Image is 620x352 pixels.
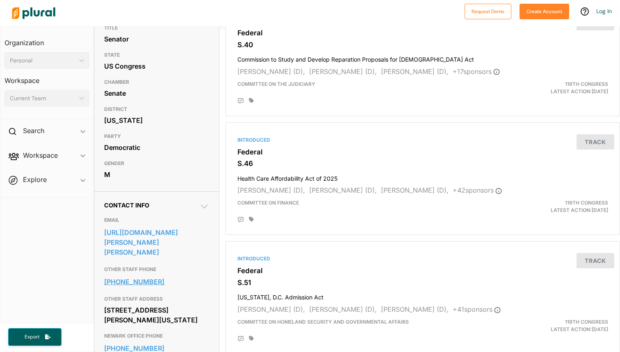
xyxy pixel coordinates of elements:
span: [PERSON_NAME] (D), [309,305,377,313]
div: Senate [104,87,209,99]
span: [PERSON_NAME] (D), [381,67,449,76]
span: Export [19,334,45,340]
a: Create Account [520,7,569,15]
h3: Workspace [5,69,89,87]
div: Current Team [10,94,76,103]
div: Add tags [249,98,254,104]
h3: Federal [237,148,608,156]
span: 119th Congress [565,319,608,325]
div: Latest Action: [DATE] [487,199,614,214]
button: Export [8,328,62,346]
div: Add Position Statement [237,98,244,104]
span: + 41 sponsor s [453,305,501,313]
h3: PARTY [104,131,209,141]
span: + 17 sponsor s [453,67,500,76]
div: Democratic [104,141,209,154]
div: Add tags [249,336,254,341]
h3: NEWARK OFFICE PHONE [104,331,209,341]
div: [STREET_ADDRESS][PERSON_NAME][US_STATE] [104,304,209,326]
span: [PERSON_NAME] (D), [309,186,377,194]
h3: DISTRICT [104,104,209,114]
h4: Health Care Affordability Act of 2025 [237,171,608,182]
button: Request Demo [465,4,511,19]
div: Add Position Statement [237,216,244,223]
h3: Organization [5,31,89,49]
div: M [104,168,209,181]
h4: [US_STATE], D.C. Admission Act [237,290,608,301]
span: [PERSON_NAME] (D), [237,67,305,76]
div: Add tags [249,216,254,222]
h4: Commission to Study and Develop Reparation Proposals for [DEMOGRAPHIC_DATA] Act [237,52,608,63]
h3: STATE [104,50,209,60]
div: Latest Action: [DATE] [487,81,614,95]
div: Add Position Statement [237,336,244,342]
span: [PERSON_NAME] (D), [381,305,449,313]
h3: OTHER STAFF ADDRESS [104,294,209,304]
div: US Congress [104,60,209,72]
span: [PERSON_NAME] (D), [237,186,305,194]
button: Track [577,134,614,150]
h3: S.51 [237,278,608,287]
span: 119th Congress [565,200,608,206]
div: Introduced [237,136,608,144]
h3: CHAMBER [104,77,209,87]
span: Committee on the Judiciary [237,81,315,87]
span: [PERSON_NAME] (D), [237,305,305,313]
h3: TITLE [104,23,209,33]
h3: S.40 [237,41,608,49]
span: + 42 sponsor s [453,186,502,194]
h3: Federal [237,267,608,275]
button: Track [577,253,614,268]
span: Committee on Homeland Security and Governmental Affairs [237,319,409,325]
a: Request Demo [465,7,511,15]
span: Committee on Finance [237,200,299,206]
a: [PHONE_NUMBER] [104,276,209,288]
span: Contact Info [104,202,149,209]
h3: GENDER [104,159,209,168]
h3: Federal [237,29,608,37]
div: Senator [104,33,209,45]
h3: EMAIL [104,215,209,225]
div: Latest Action: [DATE] [487,318,614,333]
button: Create Account [520,4,569,19]
div: [US_STATE] [104,114,209,127]
a: [URL][DOMAIN_NAME][PERSON_NAME][PERSON_NAME] [104,226,209,258]
span: [PERSON_NAME] (D), [381,186,449,194]
div: Introduced [237,255,608,262]
span: [PERSON_NAME] (D), [309,67,377,76]
h3: S.46 [237,159,608,168]
span: 119th Congress [565,81,608,87]
div: Personal [10,56,76,65]
h3: OTHER STAFF PHONE [104,265,209,274]
h2: Search [23,126,44,135]
a: Log In [596,7,612,15]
